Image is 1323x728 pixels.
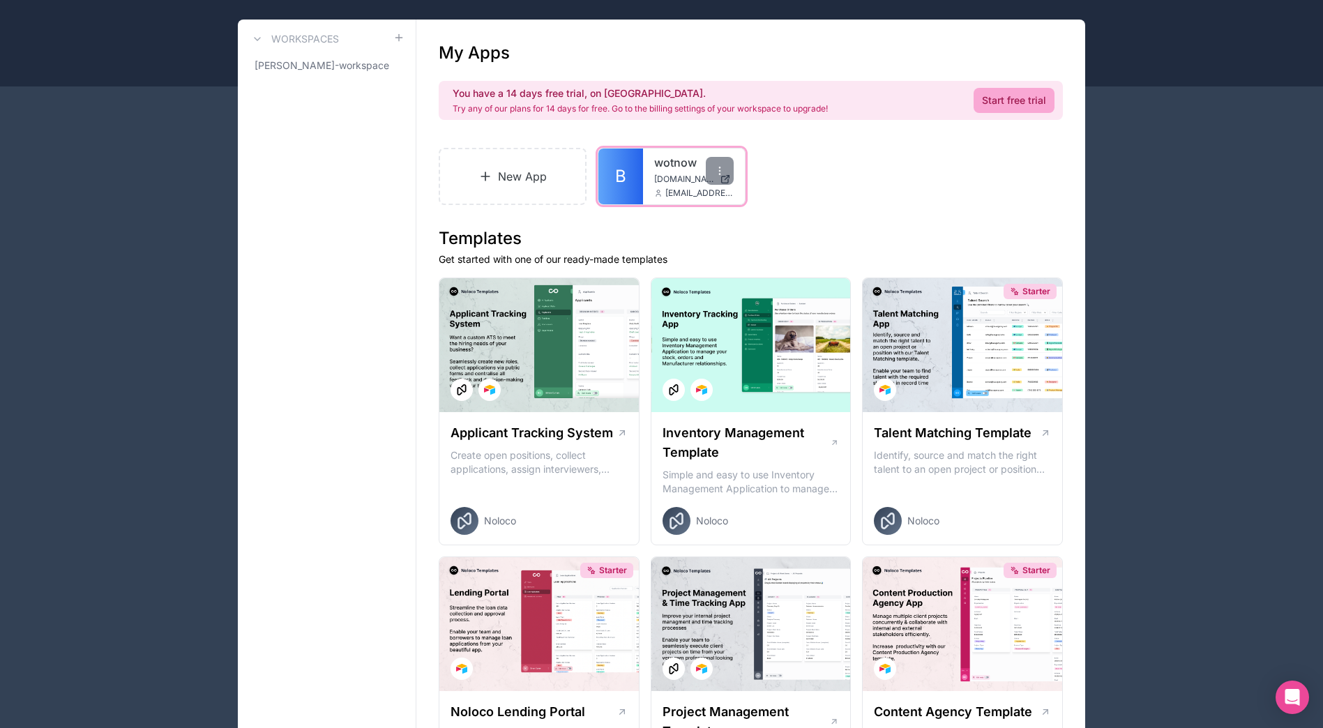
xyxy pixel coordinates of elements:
span: Noloco [907,514,939,528]
h1: My Apps [439,42,510,64]
p: Identify, source and match the right talent to an open project or position with our Talent Matchi... [874,448,1051,476]
img: Airtable Logo [879,384,891,395]
div: Open Intercom Messenger [1276,681,1309,714]
h1: Noloco Lending Portal [451,702,585,722]
img: Airtable Logo [456,663,467,674]
span: B [615,165,626,188]
img: Airtable Logo [696,663,707,674]
a: wotnow [654,154,734,171]
a: [PERSON_NAME]-workspace [249,53,405,78]
img: Airtable Logo [484,384,495,395]
p: Try any of our plans for 14 days for free. Go to the billing settings of your workspace to upgrade! [453,103,828,114]
span: [DOMAIN_NAME] [654,174,714,185]
p: Create open positions, collect applications, assign interviewers, centralise candidate feedback a... [451,448,628,476]
span: Starter [1022,286,1050,297]
a: Workspaces [249,31,339,47]
img: Airtable Logo [696,384,707,395]
h1: Content Agency Template [874,702,1032,722]
span: Noloco [696,514,728,528]
span: [PERSON_NAME]-workspace [255,59,389,73]
p: Simple and easy to use Inventory Management Application to manage your stock, orders and Manufact... [663,468,840,496]
h1: Inventory Management Template [663,423,830,462]
h1: Templates [439,227,1063,250]
span: [EMAIL_ADDRESS][PERSON_NAME][DOMAIN_NAME] [665,188,734,199]
h1: Talent Matching Template [874,423,1031,443]
h1: Applicant Tracking System [451,423,613,443]
span: Starter [1022,565,1050,576]
h2: You have a 14 days free trial, on [GEOGRAPHIC_DATA]. [453,86,828,100]
h3: Workspaces [271,32,339,46]
span: Noloco [484,514,516,528]
a: New App [439,148,587,205]
span: Starter [599,565,627,576]
a: Start free trial [974,88,1054,113]
img: Airtable Logo [879,663,891,674]
a: [DOMAIN_NAME] [654,174,734,185]
p: Get started with one of our ready-made templates [439,252,1063,266]
a: B [598,149,643,204]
